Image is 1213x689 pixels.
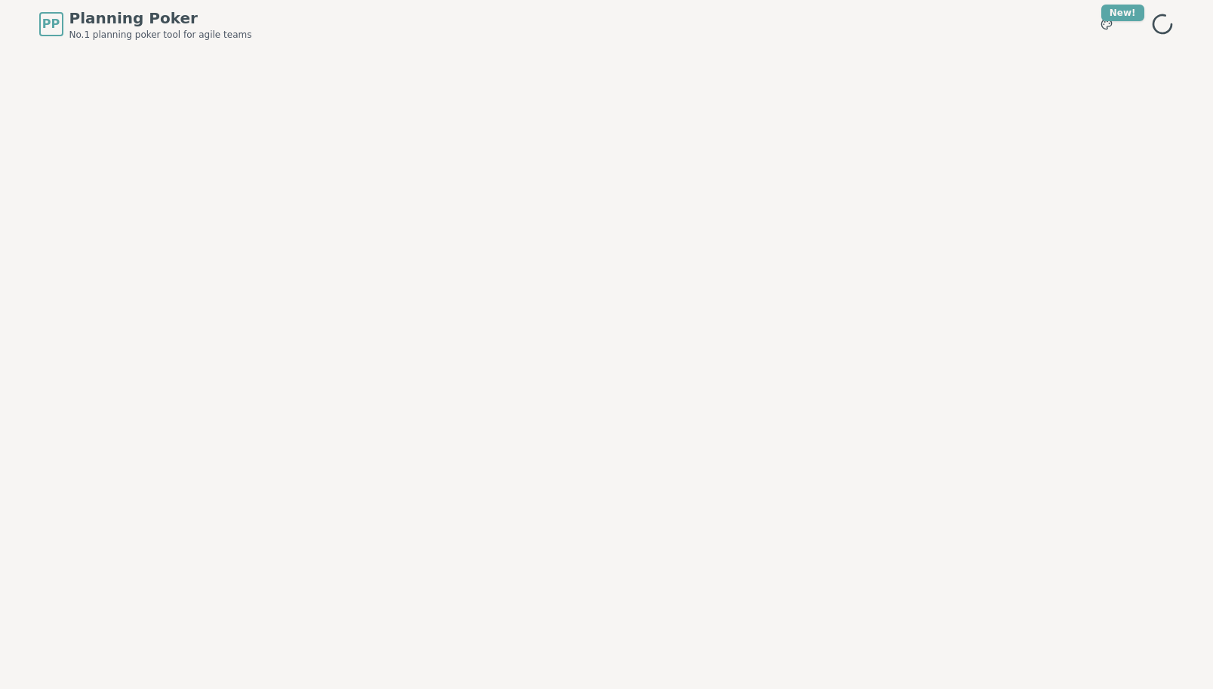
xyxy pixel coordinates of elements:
a: PPPlanning PokerNo.1 planning poker tool for agile teams [39,8,252,41]
div: New! [1101,5,1144,21]
span: PP [42,15,60,33]
span: Planning Poker [69,8,252,29]
span: No.1 planning poker tool for agile teams [69,29,252,41]
button: New! [1093,11,1120,38]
